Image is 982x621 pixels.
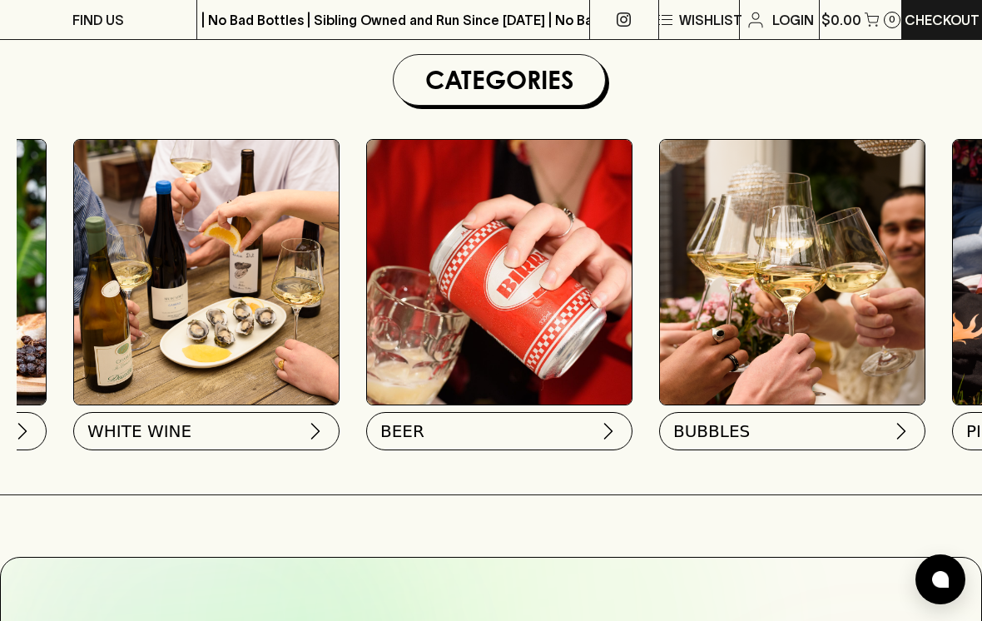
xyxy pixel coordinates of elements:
img: optimise [74,140,339,405]
img: chevron-right.svg [305,421,325,441]
span: WHITE WINE [87,420,191,443]
span: BEER [380,420,424,443]
p: Wishlist [679,10,742,30]
h1: Categories [400,62,598,98]
img: chevron-right.svg [12,421,32,441]
button: BEER [366,412,632,450]
span: BUBBLES [673,420,750,443]
button: BUBBLES [659,412,925,450]
img: BIRRA_GOOD-TIMES_INSTA-2 1/optimise?auth=Mjk3MjY0ODMzMw__ [367,140,632,405]
img: bubble-icon [932,571,949,588]
p: $0.00 [821,10,861,30]
p: 0 [889,15,895,24]
img: 2022_Festive_Campaign_INSTA-16 1 [660,140,925,405]
img: chevron-right.svg [598,421,618,441]
p: Login [772,10,814,30]
button: WHITE WINE [73,412,340,450]
p: Checkout [905,10,980,30]
img: chevron-right.svg [891,421,911,441]
p: FIND US [72,10,124,30]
